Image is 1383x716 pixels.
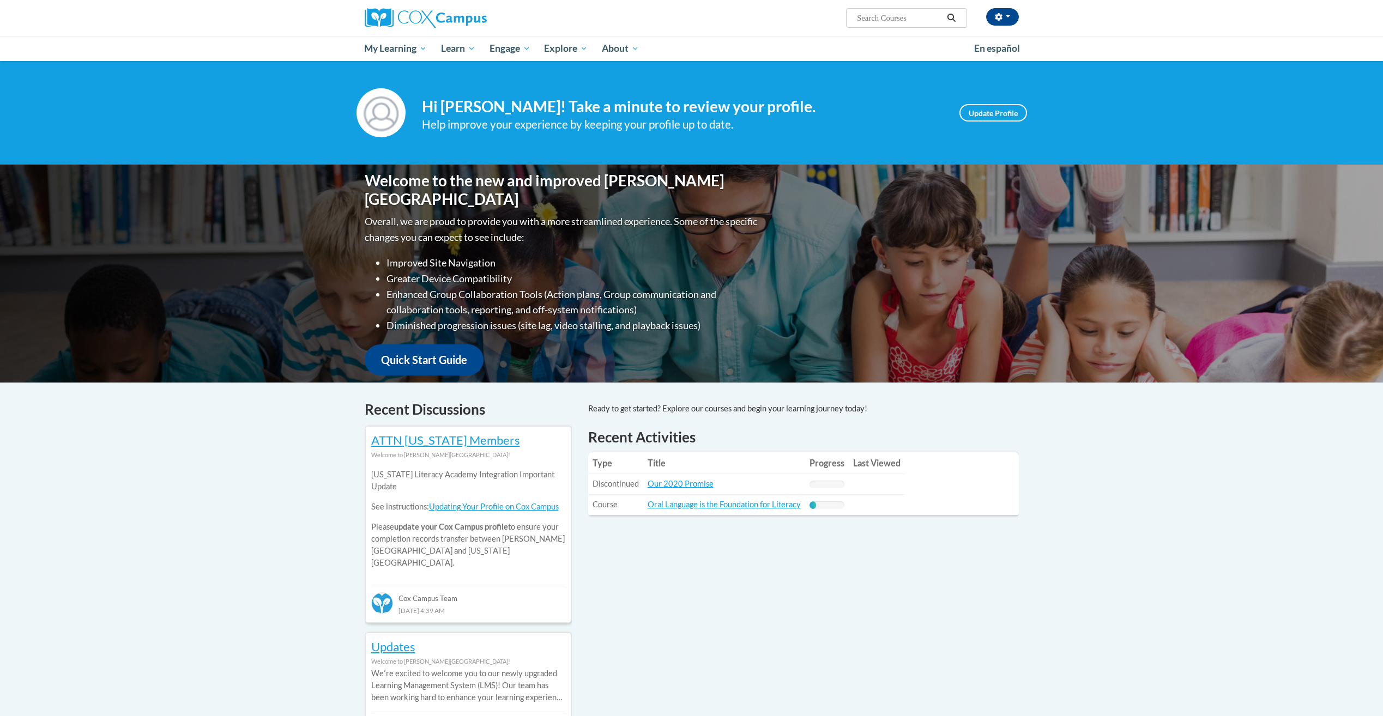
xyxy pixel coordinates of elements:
[348,36,1035,61] div: Main menu
[602,42,639,55] span: About
[371,469,565,493] p: [US_STATE] Literacy Academy Integration Important Update
[943,11,959,25] button: Search
[357,88,406,137] img: Profile Image
[371,592,393,614] img: Cox Campus Team
[422,116,943,134] div: Help improve your experience by keeping your profile up to date.
[371,433,520,447] a: ATTN [US_STATE] Members
[482,36,538,61] a: Engage
[365,172,760,208] h1: Welcome to the new and improved [PERSON_NAME][GEOGRAPHIC_DATA]
[371,461,565,577] div: Please to ensure your completion records transfer between [PERSON_NAME][GEOGRAPHIC_DATA] and [US_...
[537,36,595,61] a: Explore
[371,604,565,616] div: [DATE] 4:39 AM
[648,500,801,509] a: Oral Language is the Foundation for Literacy
[805,452,849,474] th: Progress
[386,318,760,333] li: Diminished progression issues (site lag, video stalling, and playback issues)
[386,255,760,271] li: Improved Site Navigation
[371,585,565,604] div: Cox Campus Team
[810,501,817,509] div: Progress, %
[856,11,943,25] input: Search Courses
[386,287,760,318] li: Enhanced Group Collaboration Tools (Action plans, Group communication and collaboration tools, re...
[429,502,559,511] a: Updating Your Profile on Cox Campus
[441,42,475,55] span: Learn
[364,42,427,55] span: My Learning
[974,43,1020,54] span: En español
[588,452,643,474] th: Type
[371,656,565,668] div: Welcome to [PERSON_NAME][GEOGRAPHIC_DATA]!
[371,639,415,654] a: Updates
[358,36,434,61] a: My Learning
[386,271,760,287] li: Greater Device Compatibility
[371,501,565,513] p: See instructions:
[648,479,714,488] a: Our 2020 Promise
[365,8,572,28] a: Cox Campus
[365,344,484,375] a: Quick Start Guide
[544,42,588,55] span: Explore
[371,449,565,461] div: Welcome to [PERSON_NAME][GEOGRAPHIC_DATA]!
[595,36,646,61] a: About
[365,214,760,245] p: Overall, we are proud to provide you with a more streamlined experience. Some of the specific cha...
[849,452,905,474] th: Last Viewed
[986,8,1019,26] button: Account Settings
[593,500,618,509] span: Course
[371,668,565,703] p: Weʹre excited to welcome you to our newly upgraded Learning Management System (LMS)! Our team has...
[967,37,1027,60] a: En español
[490,42,530,55] span: Engage
[593,479,639,488] span: Discontinued
[394,522,508,531] b: update your Cox Campus profile
[365,8,487,28] img: Cox Campus
[959,104,1027,122] a: Update Profile
[643,452,805,474] th: Title
[422,98,943,116] h4: Hi [PERSON_NAME]! Take a minute to review your profile.
[434,36,482,61] a: Learn
[588,427,1019,447] h1: Recent Activities
[365,399,572,420] h4: Recent Discussions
